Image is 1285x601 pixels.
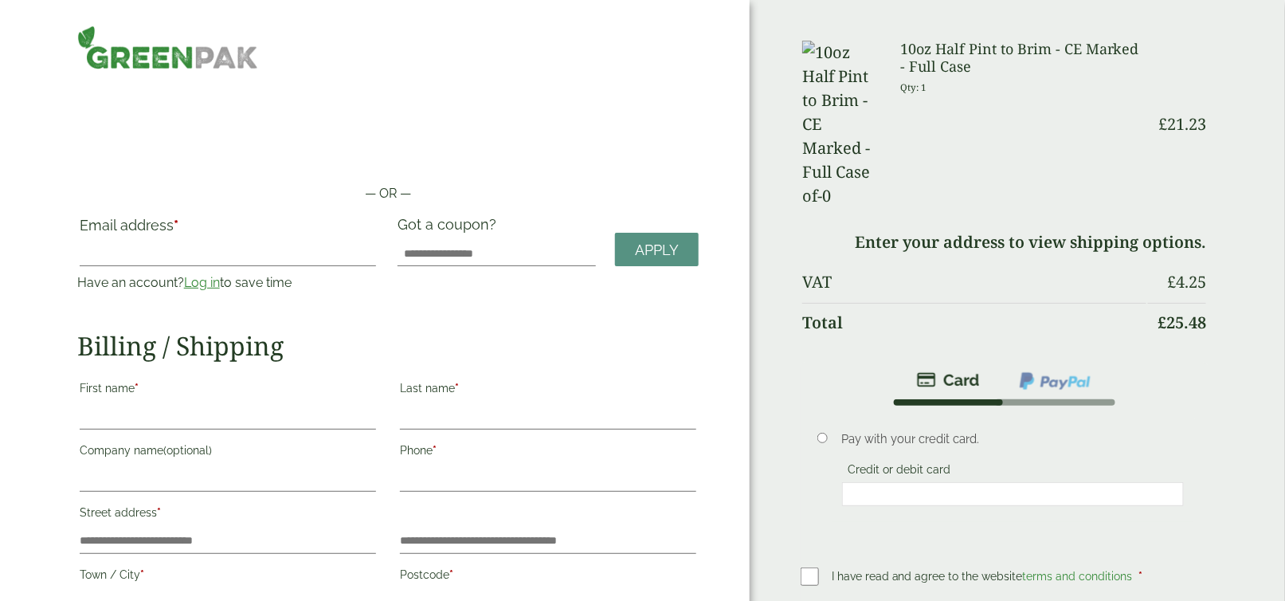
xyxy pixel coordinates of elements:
bdi: 25.48 [1158,312,1206,333]
img: 10oz Half Pint to Brim - CE Marked -Full Case of-0 [802,41,881,208]
h3: 10oz Half Pint to Brim - CE Marked - Full Case [900,41,1146,75]
bdi: 21.23 [1158,113,1206,135]
label: Street address [80,501,376,528]
span: £ [1167,271,1176,293]
a: Log in [184,275,220,290]
abbr: required [449,568,453,581]
img: GreenPak Supplies [77,26,258,69]
p: Pay with your credit card. [842,430,1184,448]
small: Qty: 1 [900,81,927,93]
span: I have read and agree to the website [832,570,1136,583]
label: Company name [80,439,376,466]
label: Phone [400,439,696,466]
img: ppcp-gateway.png [1018,371,1092,391]
abbr: required [455,382,459,395]
th: VAT [802,263,1146,301]
h2: Billing / Shipping [77,331,699,361]
label: Town / City [80,564,376,591]
p: — OR — [77,184,699,203]
span: (optional) [163,444,212,457]
a: Apply [615,233,699,267]
abbr: required [140,568,144,581]
iframe: Secure card payment input frame [847,487,1179,501]
label: Last name [400,377,696,404]
iframe: Secure payment button frame [77,133,699,165]
p: Have an account? to save time [77,273,378,293]
label: First name [80,377,376,404]
abbr: required [157,506,161,519]
abbr: required [135,382,139,395]
label: Postcode [400,564,696,591]
label: Credit or debit card [842,463,958,481]
label: Got a coupon? [398,216,503,241]
label: Email address [80,218,376,241]
span: Apply [635,242,679,259]
abbr: required [174,217,178,234]
span: £ [1158,312,1166,333]
span: £ [1158,113,1167,135]
img: stripe.png [917,371,980,390]
a: terms and conditions [1023,570,1133,583]
abbr: required [433,444,437,457]
abbr: required [1139,570,1143,583]
bdi: 4.25 [1167,271,1206,293]
td: Enter your address to view shipping options. [802,223,1206,261]
th: Total [802,303,1146,342]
